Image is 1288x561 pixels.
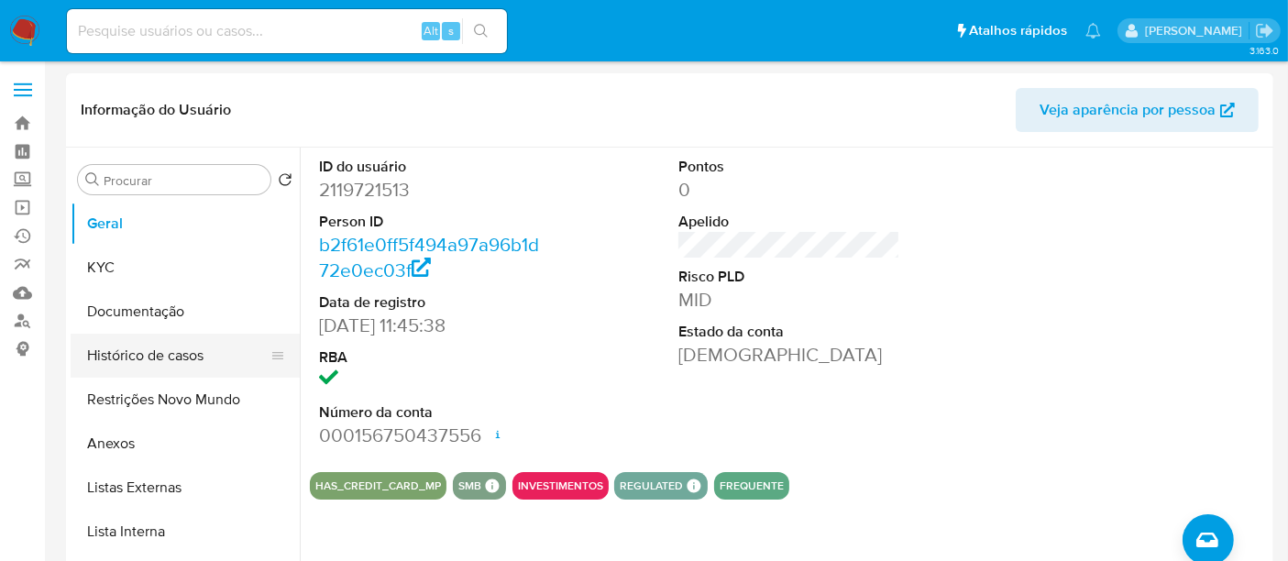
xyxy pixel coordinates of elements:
h1: Informação do Usuário [81,101,231,119]
a: Notificações [1085,23,1101,38]
button: Anexos [71,422,300,466]
dd: 0 [678,177,900,203]
dt: Estado da conta [678,322,900,342]
span: s [448,22,454,39]
dt: Número da conta [319,402,541,423]
button: Listas Externas [71,466,300,510]
dt: Risco PLD [678,267,900,287]
dt: RBA [319,347,541,368]
a: Sair [1255,21,1274,40]
button: KYC [71,246,300,290]
button: Restrições Novo Mundo [71,378,300,422]
dd: MID [678,287,900,313]
button: Documentação [71,290,300,334]
input: Procurar [104,172,263,189]
dt: Pontos [678,157,900,177]
a: b2f61e0ff5f494a97a96b1d72e0ec03f [319,231,539,283]
dt: Data de registro [319,292,541,313]
button: search-icon [462,18,500,44]
button: Histórico de casos [71,334,285,378]
button: Geral [71,202,300,246]
p: erico.trevizan@mercadopago.com.br [1145,22,1249,39]
input: Pesquise usuários ou casos... [67,19,507,43]
dt: Apelido [678,212,900,232]
span: Atalhos rápidos [969,21,1067,40]
dt: ID do usuário [319,157,541,177]
dd: 000156750437556 [319,423,541,448]
button: Retornar ao pedido padrão [278,172,292,192]
button: Lista Interna [71,510,300,554]
dd: 2119721513 [319,177,541,203]
dd: [DATE] 11:45:38 [319,313,541,338]
span: Veja aparência por pessoa [1040,88,1216,132]
dt: Person ID [319,212,541,232]
dd: [DEMOGRAPHIC_DATA] [678,342,900,368]
span: Alt [424,22,438,39]
button: Procurar [85,172,100,187]
button: Veja aparência por pessoa [1016,88,1259,132]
